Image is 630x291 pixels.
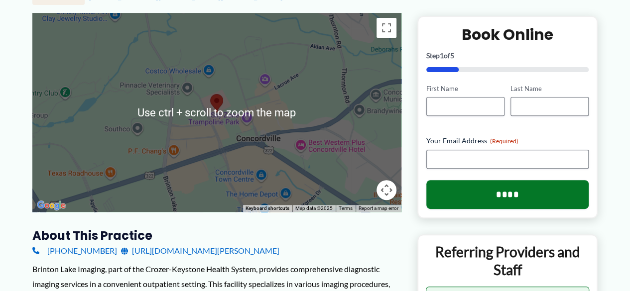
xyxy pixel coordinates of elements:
[426,25,589,44] h2: Book Online
[377,18,396,38] button: Toggle fullscreen view
[426,243,590,280] p: Referring Providers and Staff
[121,243,279,258] a: [URL][DOMAIN_NAME][PERSON_NAME]
[359,205,398,211] a: Report a map error
[246,205,289,212] button: Keyboard shortcuts
[32,243,117,258] a: [PHONE_NUMBER]
[490,138,518,145] span: (Required)
[450,51,454,60] span: 5
[377,180,396,200] button: Map camera controls
[35,199,68,212] img: Google
[426,84,504,94] label: First Name
[295,205,333,211] span: Map data ©2025
[339,205,353,211] a: Terms (opens in new tab)
[35,199,68,212] a: Open this area in Google Maps (opens a new window)
[510,84,589,94] label: Last Name
[32,228,401,243] h3: About this practice
[426,136,589,146] label: Your Email Address
[440,51,444,60] span: 1
[426,52,589,59] p: Step of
